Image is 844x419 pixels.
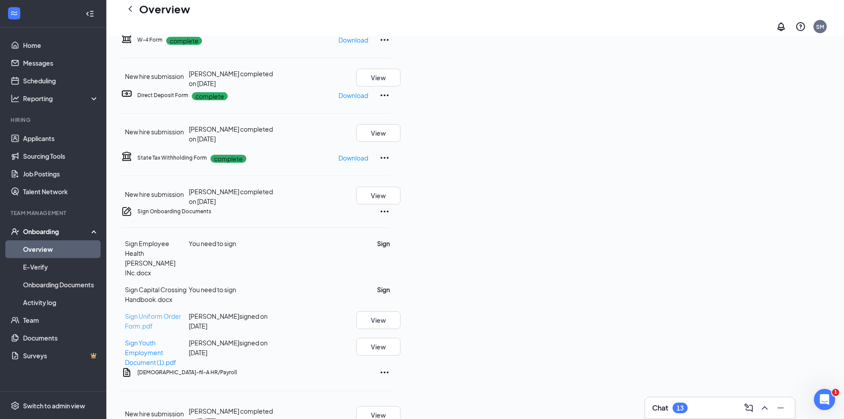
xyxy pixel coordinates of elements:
div: Hiring [11,116,97,124]
a: Applicants [23,129,99,147]
svg: Ellipses [379,367,390,378]
button: Sign [377,285,390,294]
svg: Document [121,367,132,378]
a: Scheduling [23,72,99,90]
svg: ComposeMessage [743,403,754,413]
svg: DirectDepositIcon [121,88,132,99]
span: Sign Employee Health [PERSON_NAME] INc.docx [125,239,175,277]
svg: Notifications [776,21,786,32]
button: View [356,311,401,329]
svg: Analysis [11,94,19,103]
button: Download [338,88,369,102]
span: New hire submission [125,128,184,136]
a: Talent Network [23,183,99,200]
div: Switch to admin view [23,401,85,410]
button: Download [338,151,369,165]
a: Onboarding Documents [23,276,99,294]
div: Onboarding [23,227,91,236]
button: View [356,187,401,204]
p: Download [338,90,368,100]
p: complete [210,155,246,163]
button: Minimize [774,401,788,415]
span: [PERSON_NAME] completed on [DATE] [189,70,273,87]
button: ComposeMessage [742,401,756,415]
div: You need to sign [189,285,278,294]
a: Job Postings [23,165,99,183]
a: Messages [23,54,99,72]
svg: CompanyDocumentIcon [121,206,132,217]
button: View [356,69,401,86]
button: View [356,124,401,142]
a: Team [23,311,99,329]
h5: Direct Deposit Form [137,91,188,99]
div: [PERSON_NAME] signed on [DATE] [189,338,278,357]
p: Download [338,153,368,163]
h5: [DEMOGRAPHIC_DATA]-fil-A HR/Payroll [137,368,237,376]
h5: Sign Onboarding Documents [137,208,211,215]
p: complete [166,37,202,45]
a: E-Verify [23,258,99,276]
svg: UserCheck [11,227,19,236]
button: ChevronUp [758,401,772,415]
svg: Minimize [775,403,786,413]
a: Sign Youth Employment Document (1).pdf [125,339,176,366]
svg: TaxGovernmentIcon [121,33,132,43]
svg: QuestionInfo [795,21,806,32]
svg: Ellipses [379,35,390,45]
div: [PERSON_NAME] signed on [DATE] [189,311,278,331]
span: Sign Capital Crossing Handbook.docx [125,286,187,303]
iframe: Intercom live chat [814,389,835,410]
h5: State Tax Withholding Form [137,154,207,162]
a: Documents [23,329,99,347]
a: Sourcing Tools [23,147,99,165]
span: 1 [832,389,839,396]
span: New hire submission [125,72,184,80]
svg: ChevronUp [759,403,770,413]
div: SM [816,23,824,31]
div: Team Management [11,209,97,217]
a: SurveysCrown [23,347,99,364]
svg: Ellipses [379,90,390,101]
h3: Chat [652,403,668,413]
button: Download [338,33,369,47]
div: You need to sign [189,239,278,248]
p: complete [192,92,228,100]
div: Reporting [23,94,99,103]
a: Activity log [23,294,99,311]
h1: Overview [139,1,190,16]
p: Download [338,35,368,45]
span: New hire submission [125,410,184,418]
span: [PERSON_NAME] completed on [DATE] [189,188,273,205]
svg: ChevronLeft [125,4,136,14]
a: Home [23,36,99,54]
button: Sign [377,239,390,248]
svg: WorkstreamLogo [10,9,19,18]
h5: W-4 Form [137,36,163,44]
span: New hire submission [125,190,184,198]
span: [PERSON_NAME] completed on [DATE] [189,125,273,143]
svg: Ellipses [379,206,390,217]
svg: Ellipses [379,153,390,163]
svg: TaxGovernmentIcon [121,151,132,161]
a: Sign Uniform Order Form.pdf [125,312,181,330]
svg: Collapse [86,9,94,18]
button: View [356,338,401,356]
div: 13 [677,404,684,412]
a: Overview [23,240,99,258]
svg: Settings [11,401,19,410]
